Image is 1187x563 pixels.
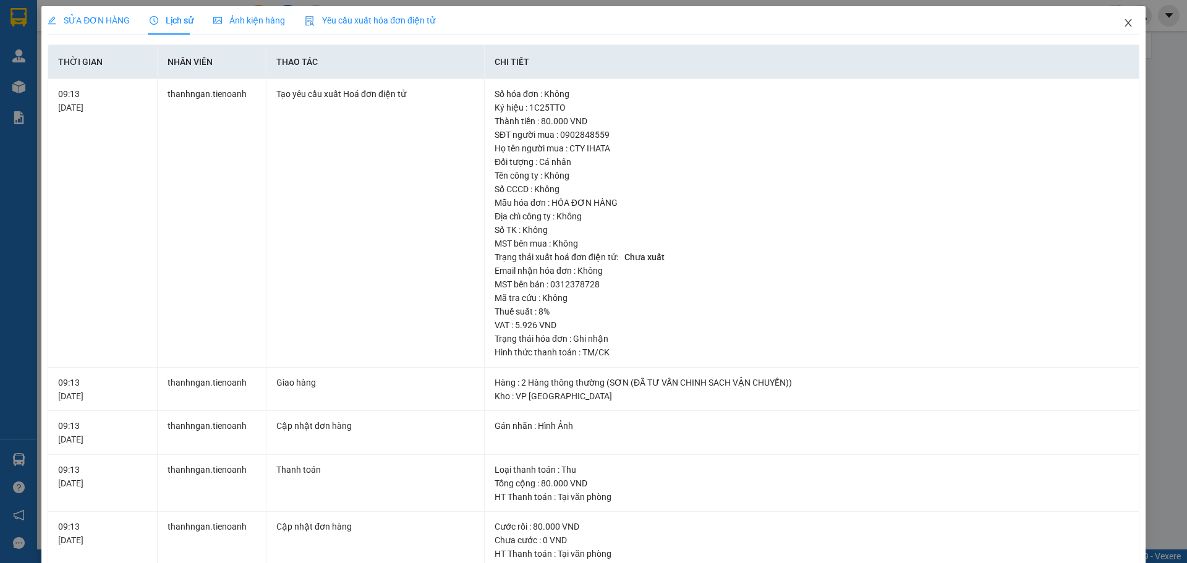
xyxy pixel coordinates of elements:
td: thanhngan.tienoanh [158,455,266,512]
div: Tạo yêu cầu xuất Hoá đơn điện tử [276,87,474,101]
span: Ảnh kiện hàng [213,15,285,25]
div: MST bên mua : Không [495,237,1129,250]
div: Email nhận hóa đơn : Không [495,264,1129,277]
span: SỬA ĐƠN HÀNG [48,15,130,25]
th: Thao tác [266,45,485,79]
div: 09:13 [DATE] [58,463,147,490]
button: Close [1111,6,1146,41]
span: picture [213,16,222,25]
div: 09:13 [DATE] [58,87,147,114]
div: SĐT người mua : 0902848559 [495,128,1129,142]
div: 09:13 [DATE] [58,419,147,446]
td: thanhngan.tienoanh [158,368,266,412]
div: Số TK : Không [495,223,1129,237]
div: Số hóa đơn : Không [495,87,1129,101]
div: HT Thanh toán : Tại văn phòng [495,490,1129,504]
div: Số CCCD : Không [495,182,1129,196]
div: Mã tra cứu : Không [495,291,1129,305]
div: Hàng : 2 Hàng thông thường (SƠN (ĐÃ TƯ VẤN CHINH SACH VẬN CHUYỂN)) [495,376,1129,389]
th: Nhân viên [158,45,266,79]
div: HT Thanh toán : Tại văn phòng [495,547,1129,561]
div: Cập nhật đơn hàng [276,419,474,433]
div: 09:13 [DATE] [58,520,147,547]
span: Chưa xuất [620,251,669,263]
div: Họ tên người mua : CTY IHATA [495,142,1129,155]
div: Gán nhãn : Hình Ảnh [495,419,1129,433]
div: Giao hàng [276,376,474,389]
div: Loại thanh toán : Thu [495,463,1129,476]
div: Thuế suất : 8% [495,305,1129,318]
span: edit [48,16,56,25]
div: MST bên bán : 0312378728 [495,277,1129,291]
span: Lịch sử [150,15,194,25]
div: Kho : VP [GEOGRAPHIC_DATA] [495,389,1129,403]
div: Chưa cước : 0 VND [495,533,1129,547]
div: Thanh toán [276,463,474,476]
div: Ký hiệu : 1C25TTO [495,101,1129,114]
th: Chi tiết [485,45,1139,79]
div: Thành tiền : 80.000 VND [495,114,1129,128]
span: clock-circle [150,16,158,25]
th: Thời gian [48,45,157,79]
div: Cước rồi : 80.000 VND [495,520,1129,533]
div: Tên công ty : Không [495,169,1129,182]
div: Trạng thái xuất hoá đơn điện tử : [495,250,1129,264]
div: Đối tượng : Cá nhân [495,155,1129,169]
div: VAT : 5.926 VND [495,318,1129,332]
div: Địa chỉ công ty : Không [495,210,1129,223]
span: Yêu cầu xuất hóa đơn điện tử [305,15,435,25]
div: Cập nhật đơn hàng [276,520,474,533]
div: Tổng cộng : 80.000 VND [495,476,1129,490]
div: Mẫu hóa đơn : HÓA ĐƠN HÀNG [495,196,1129,210]
div: Trạng thái hóa đơn : Ghi nhận [495,332,1129,345]
img: icon [305,16,315,26]
td: thanhngan.tienoanh [158,411,266,455]
div: Hình thức thanh toán : TM/CK [495,345,1129,359]
div: 09:13 [DATE] [58,376,147,403]
td: thanhngan.tienoanh [158,79,266,368]
span: close [1123,18,1133,28]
